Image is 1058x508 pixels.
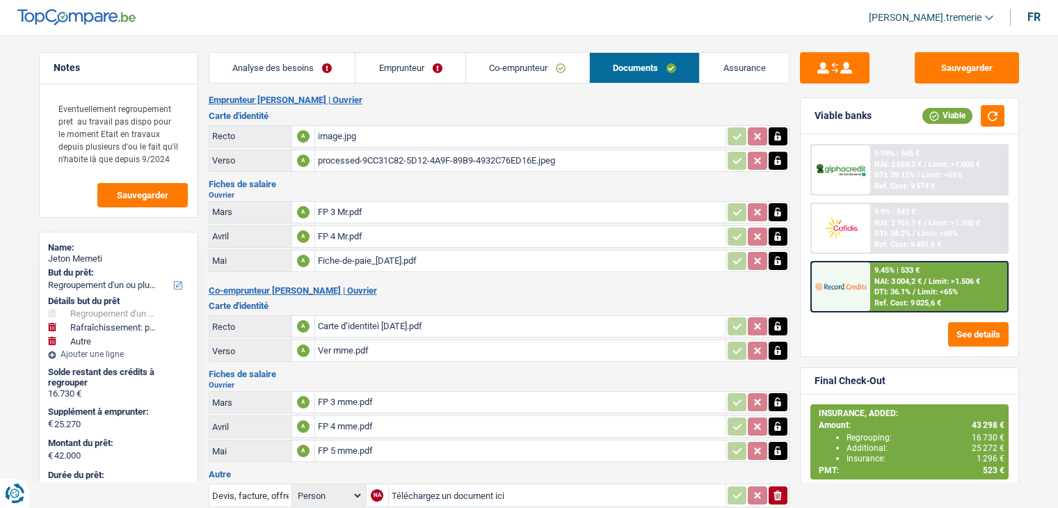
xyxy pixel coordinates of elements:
span: NAI: 3 004,2 € [874,277,922,286]
div: Ref. Cost: 9 025,6 € [874,299,941,308]
span: NAI: 2 659,2 € [874,160,922,169]
div: Recto [212,131,289,141]
img: TopCompare Logo [17,9,136,26]
span: Limit: <65% [917,287,958,296]
img: Cofidis [815,215,867,241]
span: / [924,219,927,228]
div: fr [1027,10,1041,24]
div: FP 3 Mr.pdf [318,202,723,223]
div: Mars [212,207,289,217]
div: Ver mme.pdf [318,340,723,361]
span: NAI: 2 761,1 € [874,219,922,228]
a: Co-emprunteur [466,53,589,83]
h3: Fiches de salaire [209,370,790,379]
div: A [297,320,310,333]
div: A [297,154,310,167]
label: Supplément à emprunter: [48,406,186,418]
div: Name: [48,242,189,253]
div: A [297,445,310,457]
div: Avril [212,231,289,241]
a: Documents [590,53,700,83]
a: Emprunteur [355,53,465,83]
span: [PERSON_NAME].tremerie [869,12,981,24]
div: Viable [922,108,972,123]
button: See details [948,322,1009,347]
a: [PERSON_NAME].tremerie [858,6,993,29]
div: Ref. Cost: 9 574 € [874,182,935,191]
span: 1 296 € [977,454,1004,463]
div: Jeton Memeti [48,253,189,264]
h2: Co-emprunteur [PERSON_NAME] | Ouvrier [209,285,790,296]
div: 9.9% | 543 € [874,207,915,216]
div: Solde restant des crédits à regrouper [48,367,189,388]
label: But du prêt: [48,267,186,278]
span: / [917,170,920,180]
h5: Notes [54,62,184,74]
span: DTI: 39.12% [874,170,915,180]
a: Assurance [700,53,789,83]
span: / [913,229,915,238]
div: Final Check-Out [815,375,885,387]
span: / [924,160,927,169]
div: A [297,344,310,357]
div: Additional: [847,443,1004,453]
div: A [297,396,310,408]
label: Montant du prêt: [48,438,186,449]
div: A [297,206,310,219]
div: Verso [212,346,289,356]
span: Limit: >1.000 € [929,160,980,169]
div: Ajouter une ligne [48,349,189,359]
h3: Autre [209,470,790,479]
span: Limit: >1.506 € [929,277,980,286]
h3: Fiches de salaire [209,180,790,189]
div: A [297,420,310,433]
h2: Ouvrier [209,381,790,389]
div: 9.45% | 533 € [874,266,920,275]
div: Verso [212,155,289,166]
div: A [297,230,310,243]
span: 25 272 € [972,443,1004,453]
span: 523 € [983,466,1004,475]
div: INSURANCE, ADDED: [819,408,1004,418]
div: A [297,255,310,267]
span: Limit: <65% [922,170,962,180]
span: / [924,277,927,286]
div: Mai [212,255,289,266]
span: € [48,418,53,429]
span: € [48,450,53,461]
button: Sauvegarder [915,52,1019,84]
div: 9.99% | 545 € [874,149,920,158]
div: Détails but du prêt [48,296,189,307]
div: Avril [212,422,289,432]
label: Durée du prêt: [48,470,186,481]
div: 16.730 € [48,388,189,399]
div: Amount: [819,420,1004,430]
div: Viable banks [815,110,872,122]
div: Regrouping: [847,433,1004,443]
span: 43 298 € [972,420,1004,430]
h3: Carte d'identité [209,111,790,120]
div: Insurance: [847,454,1004,463]
img: AlphaCredit [815,162,867,178]
h2: Emprunteur [PERSON_NAME] | Ouvrier [209,95,790,106]
span: DTI: 38.2% [874,229,911,238]
h3: Carte d'identité [209,301,790,310]
div: processed-9CC31C82-5D12-4A9F-89B9-4932C76ED16E.jpeg [318,150,723,171]
div: FP 3 mme.pdf [318,392,723,413]
div: Mars [212,397,289,408]
span: Limit: >1.100 € [929,219,980,228]
div: FP 4 Mr.pdf [318,226,723,247]
div: FP 5 mme.pdf [318,440,723,461]
span: / [913,287,915,296]
div: NA [371,489,383,502]
div: Ref. Cost: 9 481,6 € [874,240,941,249]
div: Mai [212,446,289,457]
div: Fiche-de-paie_[DATE].pdf [318,251,723,271]
span: DTI: 36.1% [874,287,911,296]
span: Sauvegarder [117,191,168,200]
div: FP 4 mme.pdf [318,416,723,437]
h2: Ouvrier [209,191,790,199]
div: PMT: [819,466,1004,475]
div: A [297,130,310,143]
span: Limit: <60% [917,229,958,238]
